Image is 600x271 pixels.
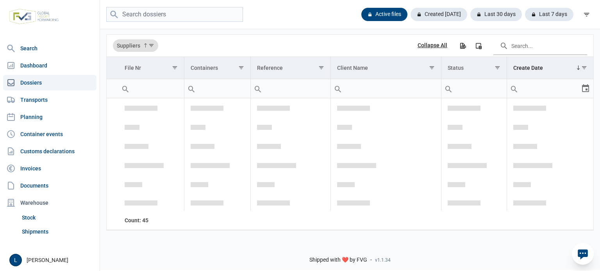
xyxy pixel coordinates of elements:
[581,65,587,71] span: Show filter options for column 'Create Date'
[441,57,507,79] td: Column Status
[118,79,132,98] div: Search box
[581,79,590,98] div: Select
[441,79,507,98] input: Filter cell
[3,143,96,159] a: Customs declarations
[107,35,593,230] div: Data grid with 73 rows and 7 columns
[448,65,464,71] div: Status
[118,79,184,98] input: Filter cell
[191,65,218,71] div: Containers
[125,216,178,224] div: File Nr Count: 45
[19,225,96,239] a: Shipments
[184,79,250,98] input: Filter cell
[513,65,543,71] div: Create Date
[3,126,96,142] a: Container events
[337,65,368,71] div: Client Name
[125,65,141,71] div: File Nr
[257,65,283,71] div: Reference
[113,35,587,57] div: Data grid toolbar
[441,79,455,98] div: Search box
[493,36,587,55] input: Search in the data grid
[470,8,522,21] div: Last 30 days
[361,8,407,21] div: Active files
[3,195,96,211] div: Warehouse
[3,161,96,176] a: Invoices
[3,75,96,90] a: Dossiers
[250,57,330,79] td: Column Reference
[495,65,500,71] span: Show filter options for column 'Status'
[9,254,95,266] div: [PERSON_NAME]
[471,39,486,53] div: Column Chooser
[172,65,178,71] span: Show filter options for column 'File Nr'
[113,39,158,52] div: Suppliers
[309,257,367,264] span: Shipped with ❤️ by FVG
[148,43,154,48] span: Show filter options for column 'Suppliers'
[3,58,96,73] a: Dashboard
[106,7,243,22] input: Search dossiers
[238,65,244,71] span: Show filter options for column 'Containers'
[411,8,467,21] div: Created [DATE]
[251,79,265,98] div: Search box
[251,79,330,98] input: Filter cell
[3,109,96,125] a: Planning
[318,65,324,71] span: Show filter options for column 'Reference'
[455,39,470,53] div: Export all data to Excel
[19,211,96,225] a: Stock
[6,6,62,27] img: FVG - Global freight forwarding
[507,57,593,79] td: Column Create Date
[331,79,441,98] input: Filter cell
[184,79,198,98] div: Search box
[3,92,96,108] a: Transports
[507,79,593,98] td: Filter cell
[429,65,435,71] span: Show filter options for column 'Client Name'
[418,42,447,49] div: Collapse All
[330,79,441,98] td: Filter cell
[330,57,441,79] td: Column Client Name
[525,8,573,21] div: Last 7 days
[3,178,96,193] a: Documents
[580,7,594,21] div: filter
[250,79,330,98] td: Filter cell
[507,79,521,98] div: Search box
[118,57,184,79] td: Column File Nr
[3,41,96,56] a: Search
[507,79,581,98] input: Filter cell
[375,257,391,263] span: v1.1.34
[184,57,250,79] td: Column Containers
[370,257,372,264] span: -
[9,254,22,266] button: L
[331,79,345,98] div: Search box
